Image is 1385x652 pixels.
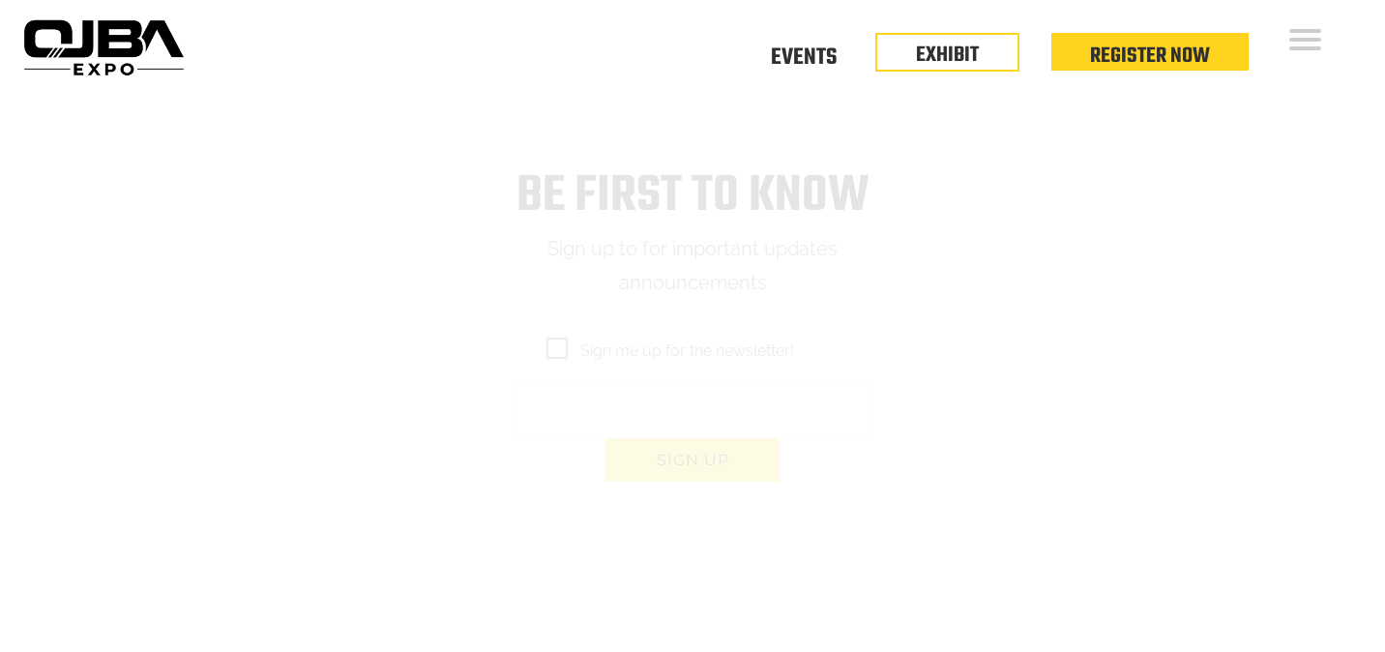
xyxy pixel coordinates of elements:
[473,166,912,227] h1: Be first to know
[1090,40,1210,73] a: Register Now
[916,39,979,72] a: EXHIBIT
[546,339,794,363] span: Sign me up for the newsletter!
[605,438,780,482] button: Sign up
[473,232,912,300] p: Sign up to for important updates announcements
